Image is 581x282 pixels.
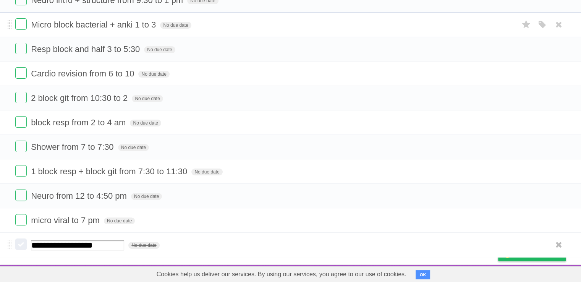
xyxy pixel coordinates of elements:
[128,242,159,249] span: No due date
[31,20,158,29] span: Micro block bacterial + anki 1 to 3
[149,267,414,282] span: Cookies help us deliver our services. By using our services, you agree to our use of cookies.
[519,18,534,31] label: Star task
[31,167,189,176] span: 1 block resp + block git from 7:30 to 11:30
[15,116,27,128] label: Done
[31,118,128,127] span: block resp from 2 to 4 am
[15,43,27,54] label: Done
[138,71,169,78] span: No due date
[160,22,191,29] span: No due date
[31,93,129,103] span: 2 block git from 10:30 to 2
[15,214,27,225] label: Done
[15,67,27,79] label: Done
[15,141,27,152] label: Done
[118,144,149,151] span: No due date
[416,270,430,279] button: OK
[131,193,162,200] span: No due date
[31,142,115,152] span: Shower from 7 to 7:30
[15,18,27,30] label: Done
[132,95,163,102] span: No due date
[514,248,562,261] span: Buy me a coffee
[31,191,129,201] span: Neuro from 12 to 4:50 pm
[15,238,27,250] label: Done
[144,46,175,53] span: No due date
[15,92,27,103] label: Done
[104,217,135,224] span: No due date
[130,120,161,126] span: No due date
[31,44,142,54] span: Resp block and half 3 to 5:30
[31,216,102,225] span: micro viral to 7 pm
[191,169,222,175] span: No due date
[15,190,27,201] label: Done
[15,165,27,177] label: Done
[31,69,136,78] span: Cardio revision from 6 to 10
